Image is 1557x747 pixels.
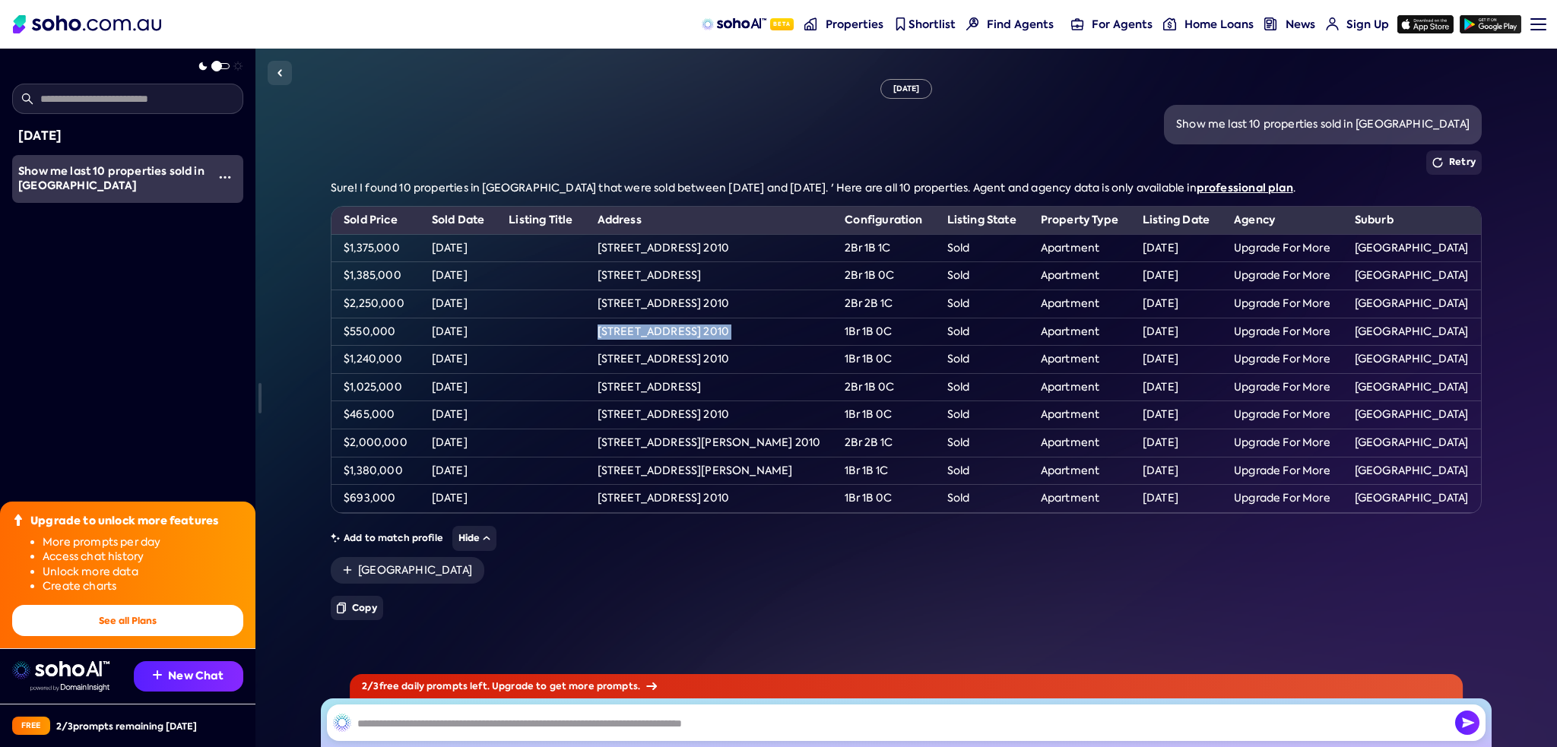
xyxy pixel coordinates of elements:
td: Upgrade For More [1222,401,1343,429]
th: Agency [1222,207,1343,234]
td: Apartment [1029,429,1130,457]
img: More icon [219,171,231,183]
td: 1Br 1B 1C [832,457,934,485]
td: Upgrade For More [1222,457,1343,485]
td: Apartment [1029,401,1130,429]
img: Copy icon [337,602,346,614]
div: [DATE] [880,79,933,99]
td: $1,380,000 [331,457,420,485]
img: Find agents icon [966,17,979,30]
td: $2,000,000 [331,429,420,457]
td: [DATE] [1130,290,1222,318]
td: 2Br 1B 1C [832,234,934,262]
span: Properties [826,17,883,32]
td: [DATE] [420,262,497,290]
th: Suburb [1343,207,1481,234]
td: [STREET_ADDRESS] [585,373,833,401]
td: [STREET_ADDRESS] 2010 [585,318,833,346]
span: Show me last 10 properties sold in [GEOGRAPHIC_DATA] [18,163,205,194]
span: Sign Up [1346,17,1389,32]
img: for-agents-nav icon [1326,17,1339,30]
td: [STREET_ADDRESS] 2010 [585,346,833,374]
span: Shortlist [909,17,956,32]
td: Sold [935,401,1029,429]
td: [DATE] [1130,401,1222,429]
td: [DATE] [420,485,497,513]
td: Upgrade For More [1222,346,1343,374]
a: professional plan [1197,180,1293,195]
td: [STREET_ADDRESS] 2010 [585,401,833,429]
li: Create charts [43,579,243,594]
img: news-nav icon [1264,17,1277,30]
img: app-store icon [1397,15,1454,33]
span: News [1286,17,1315,32]
span: . [1293,181,1295,195]
td: [DATE] [1130,346,1222,374]
button: Retry [1426,150,1482,175]
td: Sold [935,457,1029,485]
img: for-agents-nav icon [1071,17,1084,30]
span: Home Loans [1184,17,1254,32]
div: 2 / 3 free daily prompts left. Upgrade to get more prompts. [350,674,1463,698]
img: Recommendation icon [153,670,162,679]
td: $1,240,000 [331,346,420,374]
td: [GEOGRAPHIC_DATA] [1343,429,1481,457]
td: [DATE] [420,373,497,401]
td: [DATE] [420,457,497,485]
td: Sold [935,485,1029,513]
div: Upgrade to unlock more features [30,514,218,529]
img: Retry icon [1432,157,1443,168]
td: [STREET_ADDRESS] 2010 [585,290,833,318]
td: 2Br 2B 1C [832,290,934,318]
td: Upgrade For More [1222,262,1343,290]
div: Show me last 10 properties sold in Darlinghurst [18,164,207,194]
span: Sure! I found 10 properties in [GEOGRAPHIC_DATA] that were sold between [DATE] and [DATE]. ' Here... [331,181,1197,195]
td: [DATE] [1130,234,1222,262]
img: for-agents-nav icon [1163,17,1176,30]
th: Address [585,207,833,234]
td: $465,000 [331,401,420,429]
td: Apartment [1029,234,1130,262]
th: Listing State [935,207,1029,234]
div: Show me last 10 properties sold in [GEOGRAPHIC_DATA] [1176,117,1470,132]
img: Sidebar toggle icon [271,64,289,82]
img: sohoAI logo [702,18,766,30]
td: Apartment [1029,485,1130,513]
div: 2 / 3 prompts remaining [DATE] [56,720,197,733]
td: [DATE] [420,346,497,374]
img: Soho Logo [13,15,161,33]
td: Upgrade For More [1222,429,1343,457]
td: [GEOGRAPHIC_DATA] [1343,290,1481,318]
td: Sold [935,373,1029,401]
th: Sold Date [420,207,497,234]
td: Sold [935,234,1029,262]
td: Sold [935,290,1029,318]
td: 2Br 1B 0C [832,373,934,401]
td: [DATE] [1130,318,1222,346]
td: $2,250,000 [331,290,420,318]
td: Apartment [1029,457,1130,485]
button: Hide [452,526,497,551]
span: For Agents [1092,17,1153,32]
td: [DATE] [420,234,497,262]
td: [GEOGRAPHIC_DATA] [1343,485,1481,513]
td: [STREET_ADDRESS][PERSON_NAME] 2010 [585,429,833,457]
td: Upgrade For More [1222,373,1343,401]
td: Apartment [1029,373,1130,401]
td: Apartment [1029,346,1130,374]
td: $550,000 [331,318,420,346]
td: [DATE] [1130,457,1222,485]
td: [GEOGRAPHIC_DATA] [1343,346,1481,374]
td: Sold [935,346,1029,374]
td: Apartment [1029,262,1130,290]
td: $1,025,000 [331,373,420,401]
td: 1Br 1B 0C [832,401,934,429]
li: More prompts per day [43,535,243,550]
td: [DATE] [420,429,497,457]
img: sohoai logo [12,661,109,679]
button: New Chat [134,661,243,692]
button: Copy [331,596,383,620]
td: [STREET_ADDRESS] 2010 [585,234,833,262]
td: [DATE] [1130,262,1222,290]
td: [GEOGRAPHIC_DATA] [1343,401,1481,429]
